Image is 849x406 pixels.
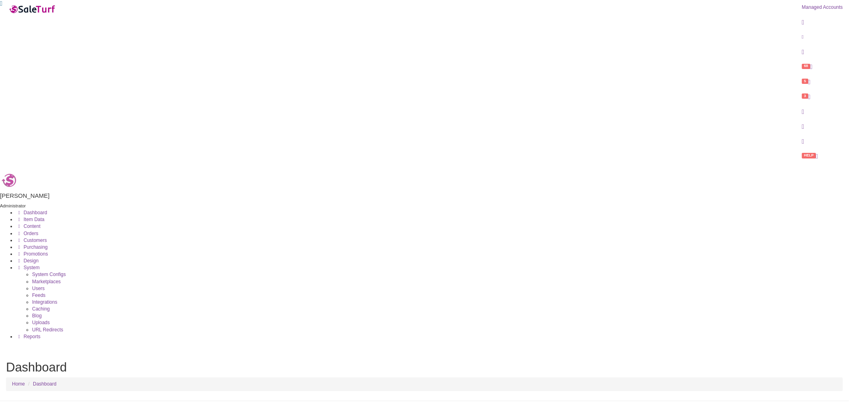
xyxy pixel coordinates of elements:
a: Users [32,286,45,291]
span: Content [24,223,41,229]
a: Dashboard [16,210,47,215]
span: Promotions [24,251,48,257]
span: HELP [802,153,816,158]
a: Integrations [32,299,57,305]
img: SaleTurf [8,4,57,14]
span: Dashboard [24,210,47,215]
span: Reports [24,334,41,339]
a: Feeds [32,292,45,298]
a: Home [12,381,25,387]
a: Uploads [32,320,50,325]
a: System Configs [32,272,66,277]
span: Orders [24,231,39,236]
span: System [24,265,40,270]
a: Blog [32,313,42,319]
a: Caching [32,306,50,312]
span: Customers [24,238,47,243]
span: 3 [802,93,808,99]
span: Item Data [24,217,45,222]
a: HELP [796,149,849,164]
a: Marketplaces [32,279,61,284]
span: Design [24,258,39,264]
a: URL Redirects [32,327,63,333]
span: 5 [802,79,808,84]
h1: Dashboard [6,361,843,374]
span: Purchasing [24,244,48,250]
a: Dashboard [33,381,57,387]
span: 68 [802,64,810,69]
